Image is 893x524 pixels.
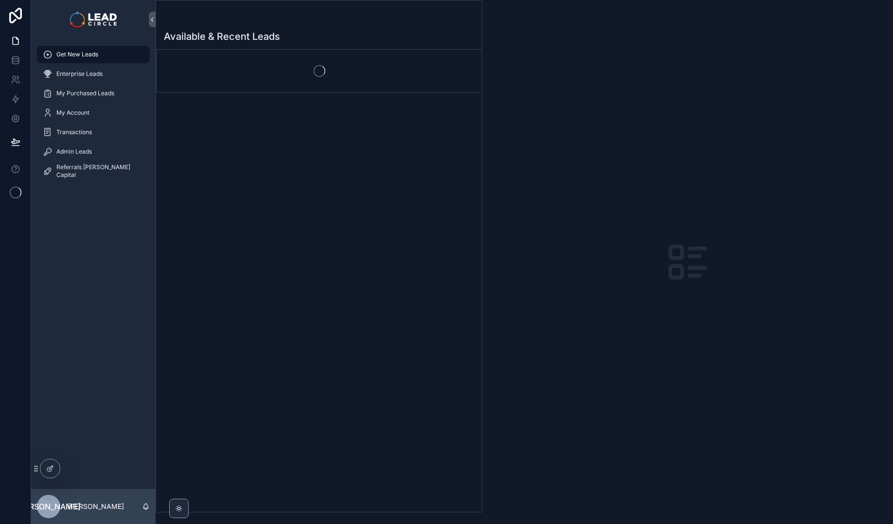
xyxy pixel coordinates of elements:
[31,39,156,192] div: scrollable content
[56,109,89,117] span: My Account
[56,89,114,97] span: My Purchased Leads
[17,501,81,512] span: [PERSON_NAME]
[37,143,150,160] a: Admin Leads
[37,104,150,122] a: My Account
[56,148,92,156] span: Admin Leads
[37,162,150,180] a: Referrals [PERSON_NAME] Capital
[37,65,150,83] a: Enterprise Leads
[70,12,116,27] img: App logo
[37,85,150,102] a: My Purchased Leads
[56,51,98,58] span: Get New Leads
[56,70,103,78] span: Enterprise Leads
[68,502,124,511] p: [PERSON_NAME]
[37,123,150,141] a: Transactions
[164,30,280,43] h1: Available & Recent Leads
[37,46,150,63] a: Get New Leads
[56,163,140,179] span: Referrals [PERSON_NAME] Capital
[56,128,92,136] span: Transactions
